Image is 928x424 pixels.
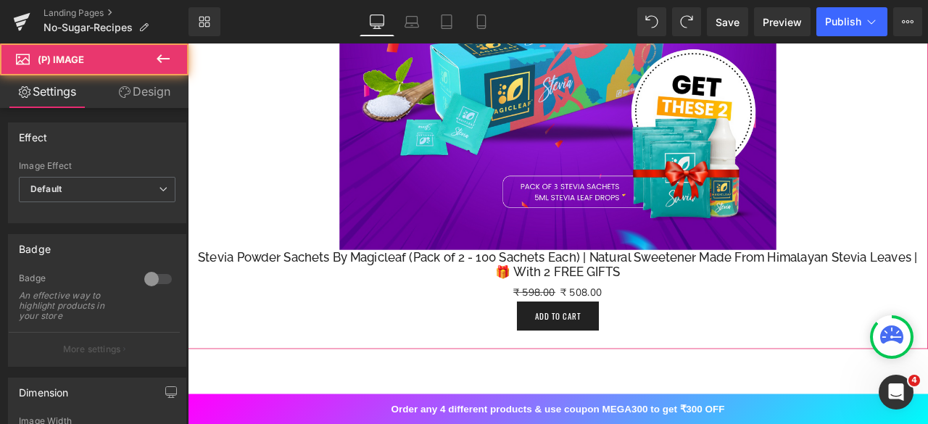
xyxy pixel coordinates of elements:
a: Tablet [429,7,464,36]
a: New Library [188,7,220,36]
span: Add To Cart [412,316,465,331]
a: Laptop [394,7,429,36]
iframe: To enrich screen reader interactions, please activate Accessibility in Grammarly extension settings [188,43,928,424]
span: 4 [908,375,920,386]
div: An effective way to highlight products in your store [19,291,128,321]
span: ₹ 598.00 [386,288,436,302]
a: Design [97,75,191,108]
button: Add To Cart [390,306,487,341]
a: Landing Pages [43,7,188,19]
div: Dimension [19,378,69,399]
button: Redo [672,7,701,36]
span: (P) Image [38,54,84,65]
b: Default [30,183,62,194]
button: More [893,7,922,36]
a: Stevia Powder Sachets By Magicleaf (Pack of 2 - 100 Sachets Each) | Natural Sweetener Made From H... [7,245,870,280]
div: Badge [19,273,130,288]
button: More settings [9,332,180,366]
span: ₹ 508.00 [442,284,492,306]
span: Save [716,14,739,30]
button: Undo [637,7,666,36]
button: Publish [816,7,887,36]
iframe: Intercom live chat [879,375,913,410]
span: Preview [763,14,802,30]
div: Badge [19,235,51,255]
a: Desktop [360,7,394,36]
div: Image Effect [19,161,175,171]
span: Publish [825,16,861,28]
p: More settings [63,343,121,356]
a: Preview [754,7,811,36]
div: Effect [19,123,47,144]
a: Mobile [464,7,499,36]
span: No-Sugar-Recipes [43,22,133,33]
